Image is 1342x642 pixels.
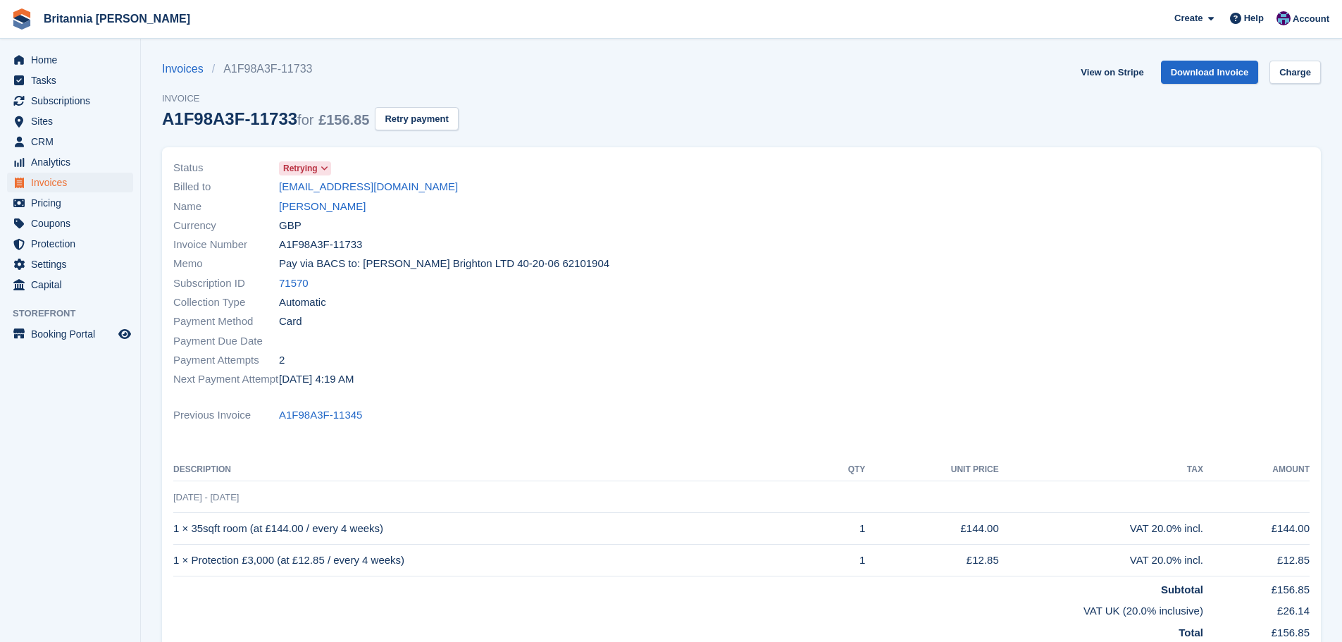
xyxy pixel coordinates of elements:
[1203,513,1310,545] td: £144.00
[31,91,116,111] span: Subscriptions
[173,160,279,176] span: Status
[1203,576,1310,598] td: £156.85
[31,152,116,172] span: Analytics
[31,193,116,213] span: Pricing
[279,276,309,292] a: 71570
[173,352,279,369] span: Payment Attempts
[1203,598,1310,619] td: £26.14
[173,459,817,481] th: Description
[279,160,331,176] a: Retrying
[279,237,362,253] span: A1F98A3F-11733
[173,199,279,215] span: Name
[7,324,133,344] a: menu
[7,50,133,70] a: menu
[1203,545,1310,576] td: £12.85
[31,254,116,274] span: Settings
[865,545,998,576] td: £12.85
[817,513,866,545] td: 1
[162,92,459,106] span: Invoice
[31,50,116,70] span: Home
[7,91,133,111] a: menu
[1174,11,1203,25] span: Create
[173,179,279,195] span: Billed to
[162,109,369,128] div: A1F98A3F-11733
[999,459,1203,481] th: Tax
[11,8,32,30] img: stora-icon-8386f47178a22dfd0bd8f6a31ec36ba5ce8667c1dd55bd0f319d3a0aa187defe.svg
[375,107,458,130] button: Retry payment
[1269,61,1321,84] a: Charge
[279,407,362,424] a: A1F98A3F-11345
[31,324,116,344] span: Booking Portal
[1276,11,1291,25] img: Becca Clark
[999,521,1203,537] div: VAT 20.0% incl.
[297,112,313,128] span: for
[279,295,326,311] span: Automatic
[31,111,116,131] span: Sites
[7,234,133,254] a: menu
[279,199,366,215] a: [PERSON_NAME]
[13,307,140,321] span: Storefront
[7,275,133,295] a: menu
[173,295,279,311] span: Collection Type
[7,254,133,274] a: menu
[865,459,998,481] th: Unit Price
[173,371,279,388] span: Next Payment Attempt
[173,407,279,424] span: Previous Invoice
[1075,61,1149,84] a: View on Stripe
[31,70,116,90] span: Tasks
[7,70,133,90] a: menu
[1203,619,1310,641] td: £156.85
[1203,459,1310,481] th: Amount
[7,193,133,213] a: menu
[279,314,302,330] span: Card
[7,152,133,172] a: menu
[1161,61,1259,84] a: Download Invoice
[279,371,354,388] time: 2025-09-24 03:19:12 UTC
[173,218,279,234] span: Currency
[31,132,116,152] span: CRM
[31,214,116,233] span: Coupons
[116,326,133,342] a: Preview store
[162,61,212,78] a: Invoices
[279,179,458,195] a: [EMAIL_ADDRESS][DOMAIN_NAME]
[173,333,279,350] span: Payment Due Date
[279,352,285,369] span: 2
[173,598,1203,619] td: VAT UK (20.0% inclusive)
[279,256,609,272] span: Pay via BACS to: [PERSON_NAME] Brighton LTD 40-20-06 62101904
[162,61,459,78] nav: breadcrumbs
[173,237,279,253] span: Invoice Number
[283,162,318,175] span: Retrying
[173,276,279,292] span: Subscription ID
[173,256,279,272] span: Memo
[173,545,817,576] td: 1 × Protection £3,000 (at £12.85 / every 4 weeks)
[31,234,116,254] span: Protection
[173,492,239,502] span: [DATE] - [DATE]
[7,173,133,192] a: menu
[1179,626,1203,638] strong: Total
[7,132,133,152] a: menu
[7,111,133,131] a: menu
[31,173,116,192] span: Invoices
[999,553,1203,569] div: VAT 20.0% incl.
[7,214,133,233] a: menu
[1293,12,1329,26] span: Account
[173,314,279,330] span: Payment Method
[173,513,817,545] td: 1 × 35sqft room (at £144.00 / every 4 weeks)
[1244,11,1264,25] span: Help
[38,7,196,30] a: Britannia [PERSON_NAME]
[318,112,369,128] span: £156.85
[1161,584,1203,595] strong: Subtotal
[817,459,866,481] th: QTY
[31,275,116,295] span: Capital
[817,545,866,576] td: 1
[279,218,302,234] span: GBP
[865,513,998,545] td: £144.00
